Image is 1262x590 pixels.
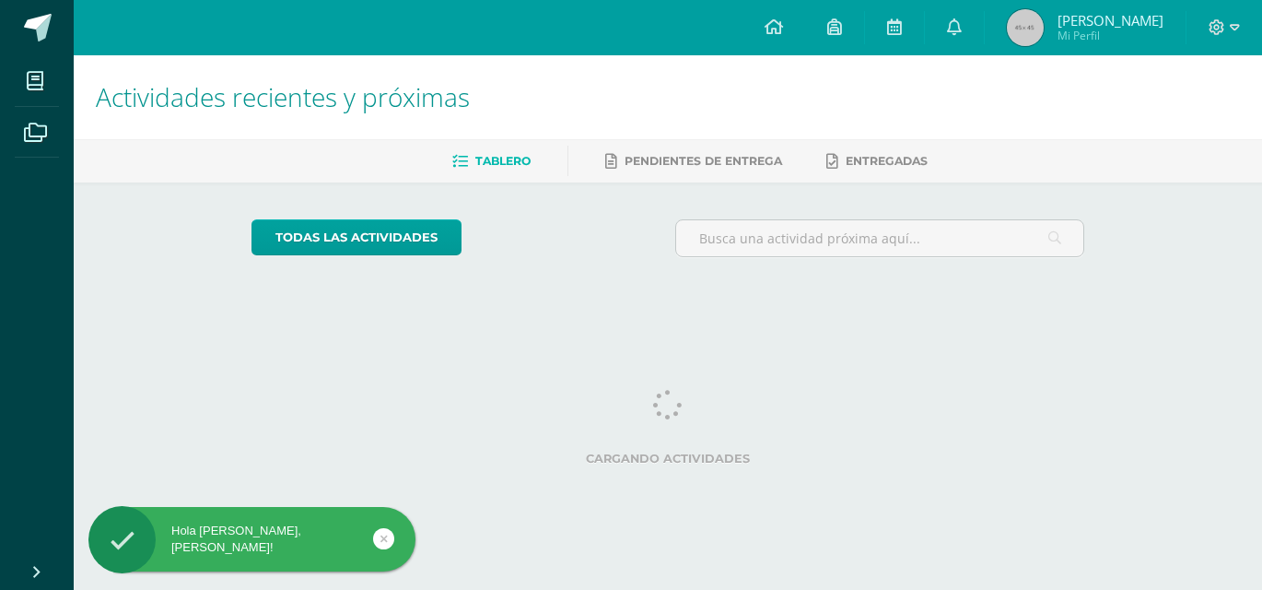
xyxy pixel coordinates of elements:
span: [PERSON_NAME] [1058,11,1163,29]
span: Mi Perfil [1058,28,1163,43]
span: Actividades recientes y próximas [96,79,470,114]
div: Hola [PERSON_NAME], [PERSON_NAME]! [88,523,415,556]
span: Entregadas [846,154,928,168]
input: Busca una actividad próxima aquí... [676,220,1084,256]
a: todas las Actividades [251,219,462,255]
a: Tablero [452,147,531,176]
a: Pendientes de entrega [605,147,782,176]
a: Entregadas [826,147,928,176]
span: Pendientes de entrega [625,154,782,168]
img: 45x45 [1007,9,1044,46]
span: Tablero [475,154,531,168]
label: Cargando actividades [251,452,1085,466]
